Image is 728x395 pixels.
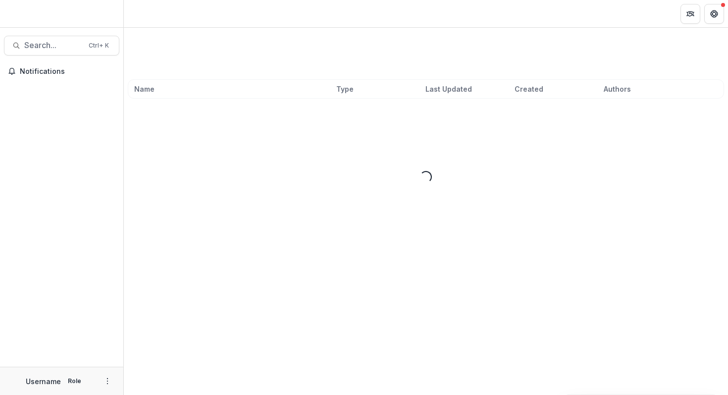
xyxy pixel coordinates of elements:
span: Type [336,84,354,94]
p: Username [26,376,61,387]
button: Partners [680,4,700,24]
span: Notifications [20,67,115,76]
span: Authors [604,84,631,94]
button: Search... [4,36,119,56]
span: Search... [24,41,83,50]
button: Notifications [4,63,119,79]
span: Last Updated [425,84,472,94]
span: Created [515,84,543,94]
span: Name [134,84,155,94]
button: Get Help [704,4,724,24]
p: Role [65,377,84,386]
div: Ctrl + K [87,40,111,51]
button: More [102,375,113,387]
